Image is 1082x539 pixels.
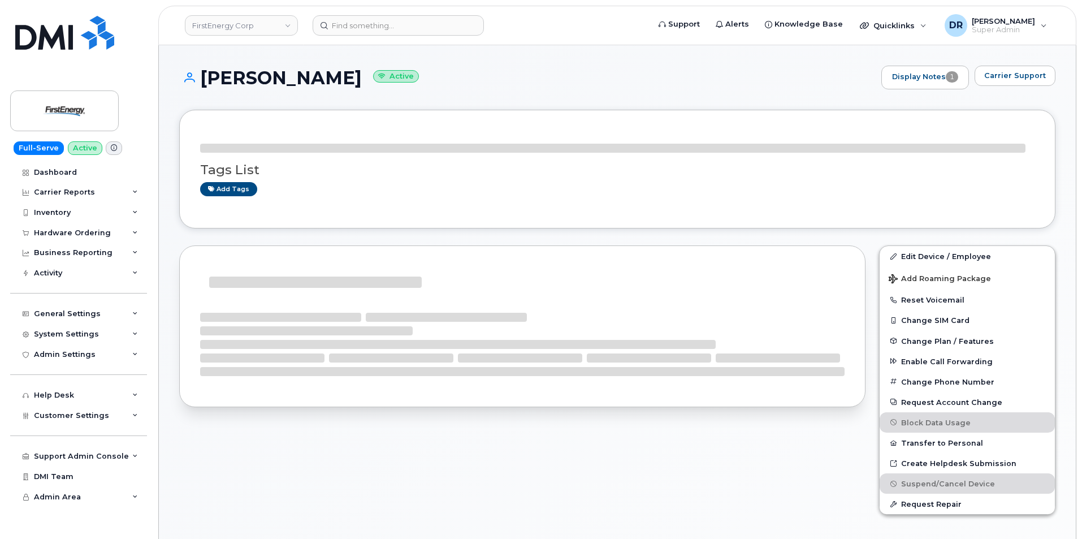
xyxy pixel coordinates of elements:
[200,182,257,196] a: Add tags
[880,372,1055,392] button: Change Phone Number
[984,70,1046,81] span: Carrier Support
[880,266,1055,290] button: Add Roaming Package
[901,357,993,365] span: Enable Call Forwarding
[880,473,1055,494] button: Suspend/Cancel Device
[880,433,1055,453] button: Transfer to Personal
[881,66,969,89] a: Display Notes1
[880,331,1055,351] button: Change Plan / Features
[880,412,1055,433] button: Block Data Usage
[946,71,958,83] span: 1
[880,453,1055,473] a: Create Helpdesk Submission
[373,70,419,83] small: Active
[200,163,1035,177] h3: Tags List
[179,68,876,88] h1: [PERSON_NAME]
[975,66,1055,86] button: Carrier Support
[880,290,1055,310] button: Reset Voicemail
[880,246,1055,266] a: Edit Device / Employee
[901,480,995,488] span: Suspend/Cancel Device
[889,274,991,285] span: Add Roaming Package
[880,310,1055,330] button: Change SIM Card
[880,392,1055,412] button: Request Account Change
[880,494,1055,514] button: Request Repair
[880,351,1055,372] button: Enable Call Forwarding
[901,337,994,345] span: Change Plan / Features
